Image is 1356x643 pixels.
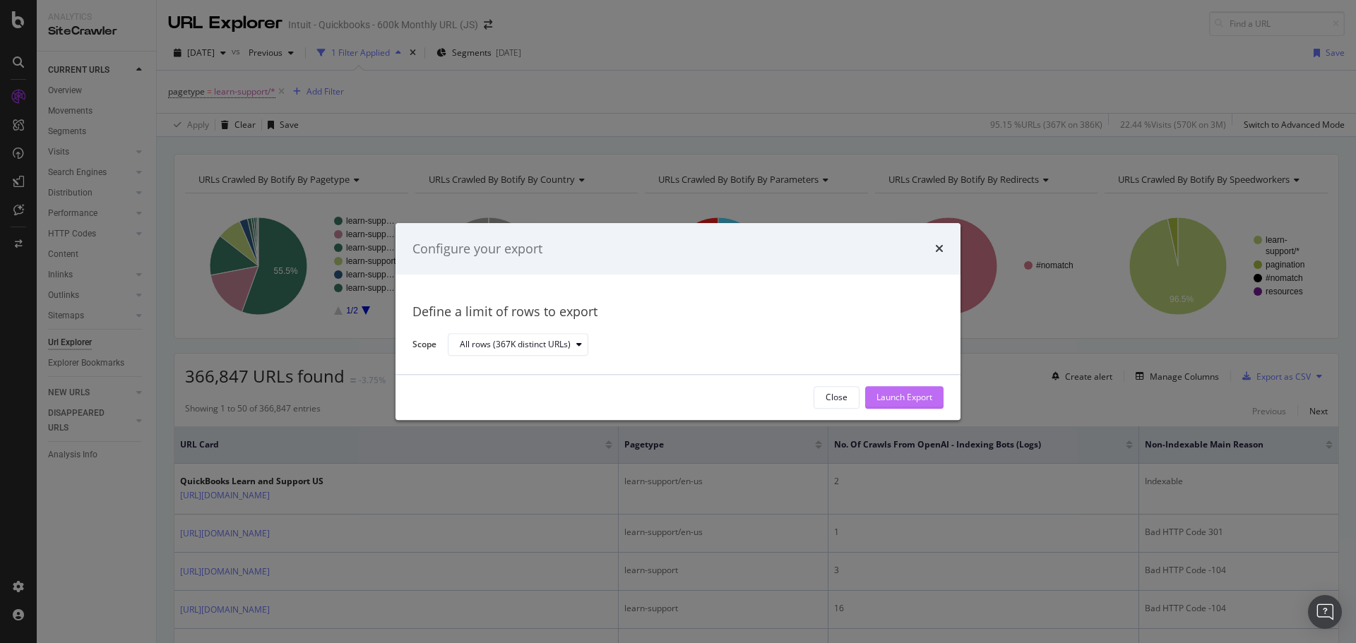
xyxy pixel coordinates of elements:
div: All rows (367K distinct URLs) [460,341,571,349]
button: Close [814,386,860,409]
button: Launch Export [865,386,944,409]
div: Configure your export [412,240,542,258]
div: modal [395,223,961,420]
div: Launch Export [876,392,932,404]
button: All rows (367K distinct URLs) [448,334,588,356]
div: Close [826,392,847,404]
label: Scope [412,338,436,354]
div: Define a limit of rows to export [412,304,944,322]
div: times [935,240,944,258]
div: Open Intercom Messenger [1308,595,1342,629]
